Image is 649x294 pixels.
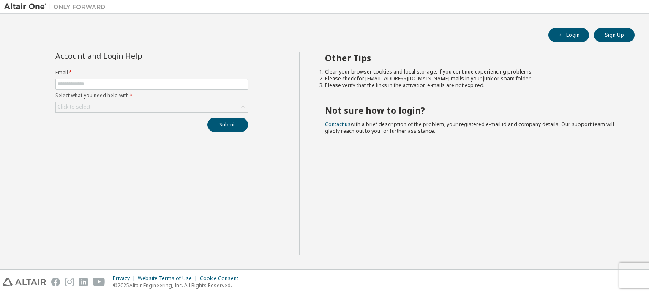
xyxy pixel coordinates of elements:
[207,118,248,132] button: Submit
[138,275,200,282] div: Website Terms of Use
[93,278,105,286] img: youtube.svg
[548,28,589,42] button: Login
[79,278,88,286] img: linkedin.svg
[51,278,60,286] img: facebook.svg
[55,52,210,59] div: Account and Login Help
[56,102,248,112] div: Click to select
[57,104,90,110] div: Click to select
[65,278,74,286] img: instagram.svg
[55,92,248,99] label: Select what you need help with
[325,75,620,82] li: Please check for [EMAIL_ADDRESS][DOMAIN_NAME] mails in your junk or spam folder.
[55,69,248,76] label: Email
[200,275,243,282] div: Cookie Consent
[325,82,620,89] li: Please verify that the links in the activation e-mails are not expired.
[4,3,110,11] img: Altair One
[325,121,351,128] a: Contact us
[113,275,138,282] div: Privacy
[113,282,243,289] p: © 2025 Altair Engineering, Inc. All Rights Reserved.
[325,69,620,75] li: Clear your browser cookies and local storage, if you continue experiencing problems.
[594,28,635,42] button: Sign Up
[325,105,620,116] h2: Not sure how to login?
[3,278,46,286] img: altair_logo.svg
[325,52,620,63] h2: Other Tips
[325,121,614,135] span: with a brief description of the problem, your registered e-mail id and company details. Our suppo...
